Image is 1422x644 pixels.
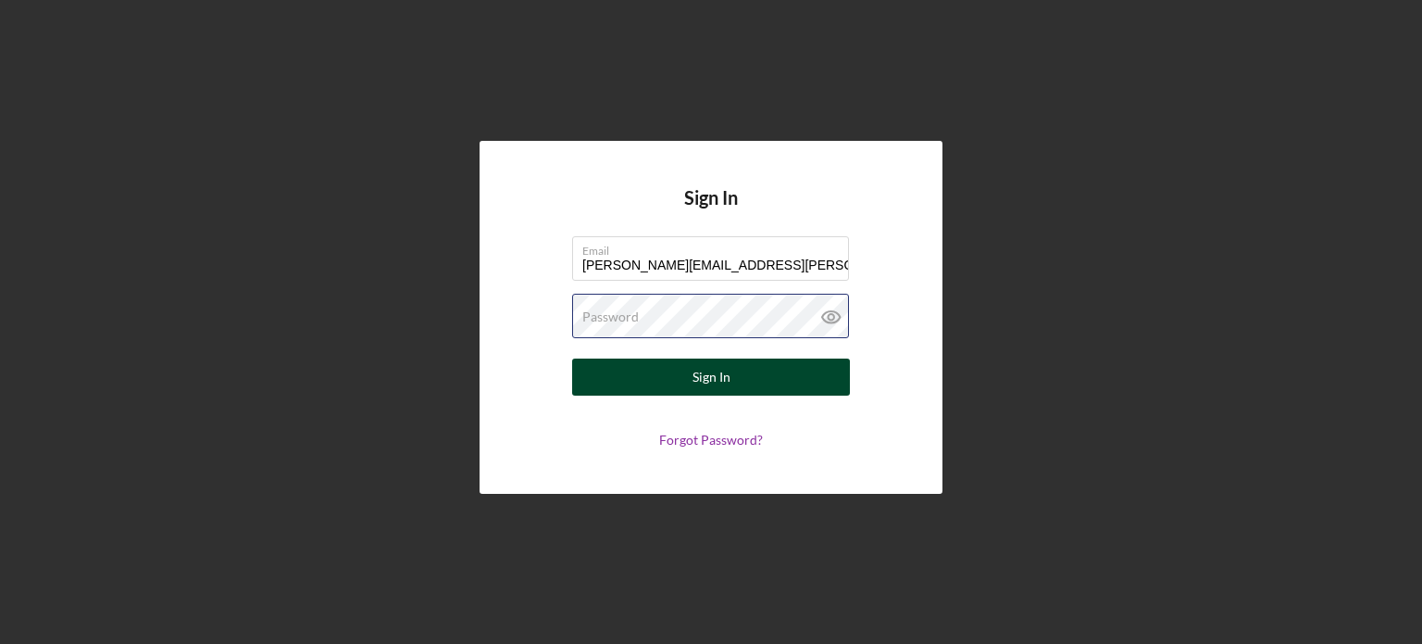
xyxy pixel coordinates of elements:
label: Email [582,237,849,258]
button: Sign In [572,359,850,396]
a: Forgot Password? [659,432,763,448]
h4: Sign In [684,187,738,236]
label: Password [582,309,639,324]
div: Sign In [692,359,730,396]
